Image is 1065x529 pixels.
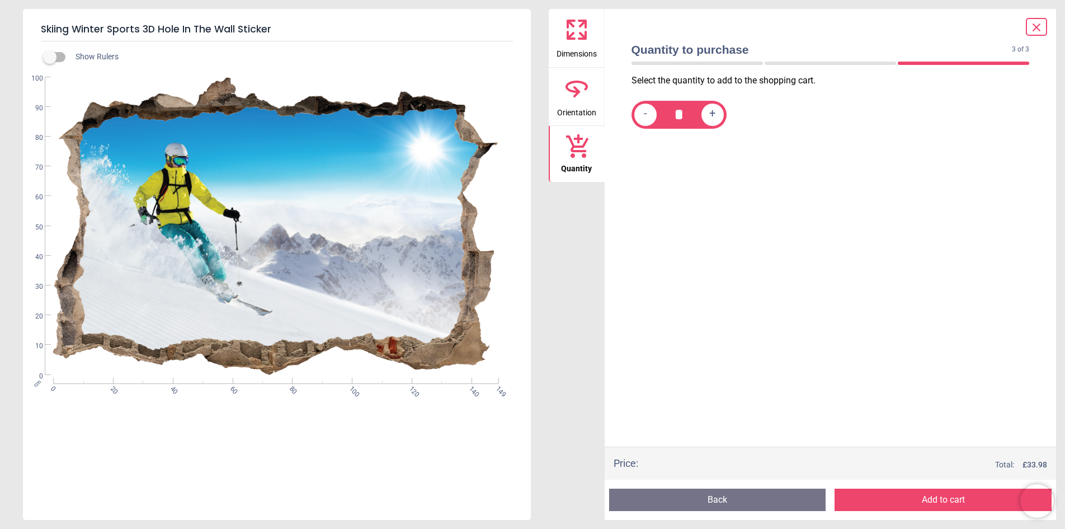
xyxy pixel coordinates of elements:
[22,372,43,381] span: 0
[549,9,605,67] button: Dimensions
[407,385,414,392] span: 120
[22,282,43,292] span: 30
[709,107,715,121] span: +
[466,385,474,392] span: 140
[22,312,43,321] span: 20
[50,50,531,64] div: Show Rulers
[1022,460,1047,471] span: £
[632,74,1039,87] p: Select the quantity to add to the shopping cart.
[1012,45,1029,54] span: 3 of 3
[493,385,501,392] span: 149
[347,385,354,392] span: 100
[32,378,43,388] span: cm
[632,41,1012,58] span: Quantity to purchase
[22,74,43,83] span: 100
[22,104,43,113] span: 90
[22,252,43,262] span: 40
[549,126,605,182] button: Quantity
[22,341,43,351] span: 10
[22,193,43,202] span: 60
[557,43,597,60] span: Dimensions
[168,385,175,392] span: 40
[561,158,592,175] span: Quantity
[22,133,43,143] span: 80
[655,460,1048,471] div: Total:
[609,489,826,511] button: Back
[557,102,596,119] span: Orientation
[41,18,513,41] h5: Skiing Winter Sports 3D Hole In The Wall Sticker
[287,385,294,392] span: 80
[614,456,638,470] div: Price :
[644,107,647,121] span: -
[1027,460,1047,469] span: 33.98
[22,223,43,232] span: 50
[228,385,235,392] span: 60
[549,68,605,126] button: Orientation
[835,489,1052,511] button: Add to cart
[48,385,55,392] span: 0
[1020,484,1054,518] iframe: Brevo live chat
[22,163,43,172] span: 70
[108,385,115,392] span: 20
